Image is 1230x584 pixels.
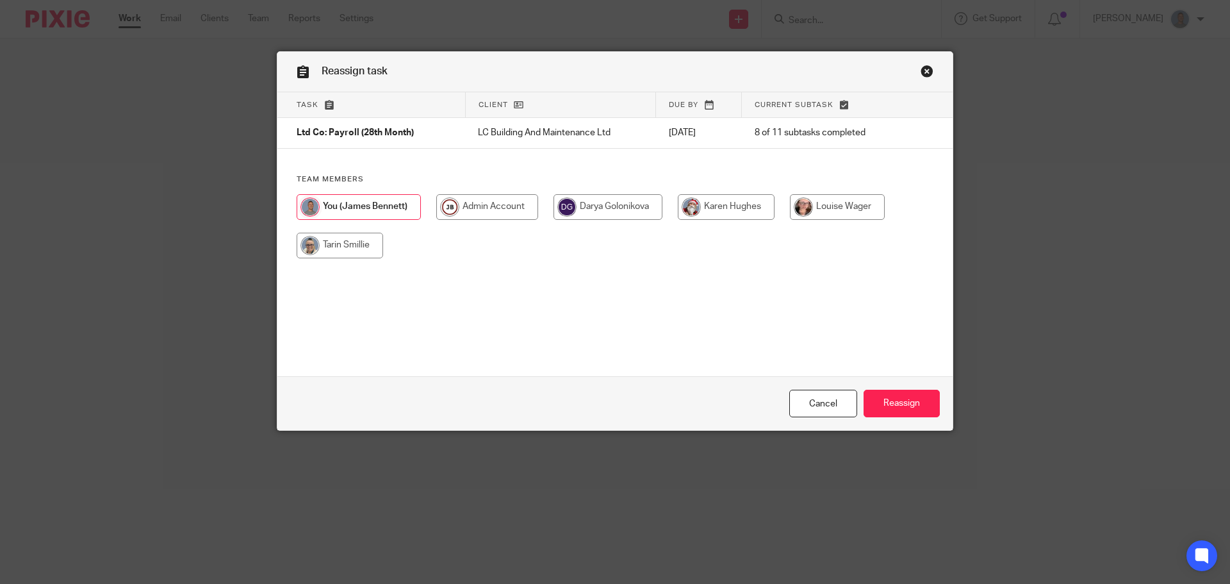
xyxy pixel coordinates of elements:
[789,390,857,417] a: Close this dialog window
[921,65,933,82] a: Close this dialog window
[669,101,698,108] span: Due by
[669,126,729,139] p: [DATE]
[478,126,643,139] p: LC Building And Maintenance Ltd
[755,101,833,108] span: Current subtask
[297,174,933,185] h4: Team members
[297,101,318,108] span: Task
[864,390,940,417] input: Reassign
[322,66,388,76] span: Reassign task
[479,101,508,108] span: Client
[297,129,414,138] span: Ltd Co: Payroll (28th Month)
[742,118,906,149] td: 8 of 11 subtasks completed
